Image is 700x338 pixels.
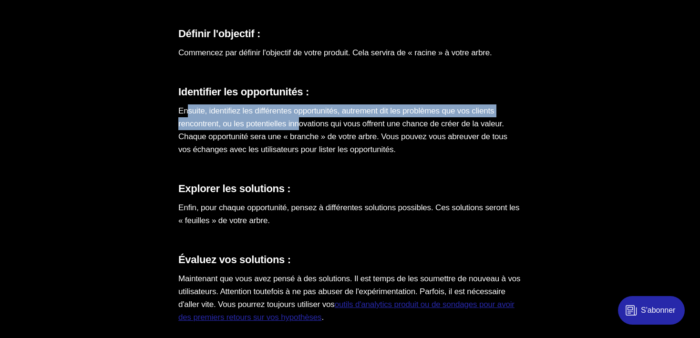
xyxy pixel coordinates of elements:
h3: Explorer les solutions : [178,183,522,195]
a: outils d'analytics produit ou de sondages pour avoir des premiers retours sur vos hypothèses [178,300,515,322]
h1: Commencer la conversation [84,50,258,67]
p: Commencez par définir l'objectif de votre produit. Cela servira de « racine » à votre arbre. [178,46,522,59]
div: 0 commentaires [279,4,343,16]
span: [PERSON_NAME] [156,72,229,81]
p: Enfin, pour chaque opportunité, pensez à différentes solutions possibles. Ces solutions seront le... [178,201,522,227]
h3: Identifier les opportunités : [178,86,522,99]
iframe: portal-trigger [610,291,700,338]
h3: Évaluez vos solutions : [178,254,522,266]
span: Déjà abonné ? [121,134,172,145]
p: Abonnez-vous gratuitement à pour commencer à commenter. [15,71,328,94]
h3: Définir l'objectif : [178,28,522,41]
button: S'inscrire maintenant [124,108,219,128]
button: Se connecter [174,134,223,144]
p: Maintenant que vous avez pensé à des solutions. Il est temps de les soumettre de nouveau à vos ut... [178,272,522,324]
p: Ensuite, identifiez les différentes opportunités, autrement dit les problèmes que vos clients ren... [178,104,522,156]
